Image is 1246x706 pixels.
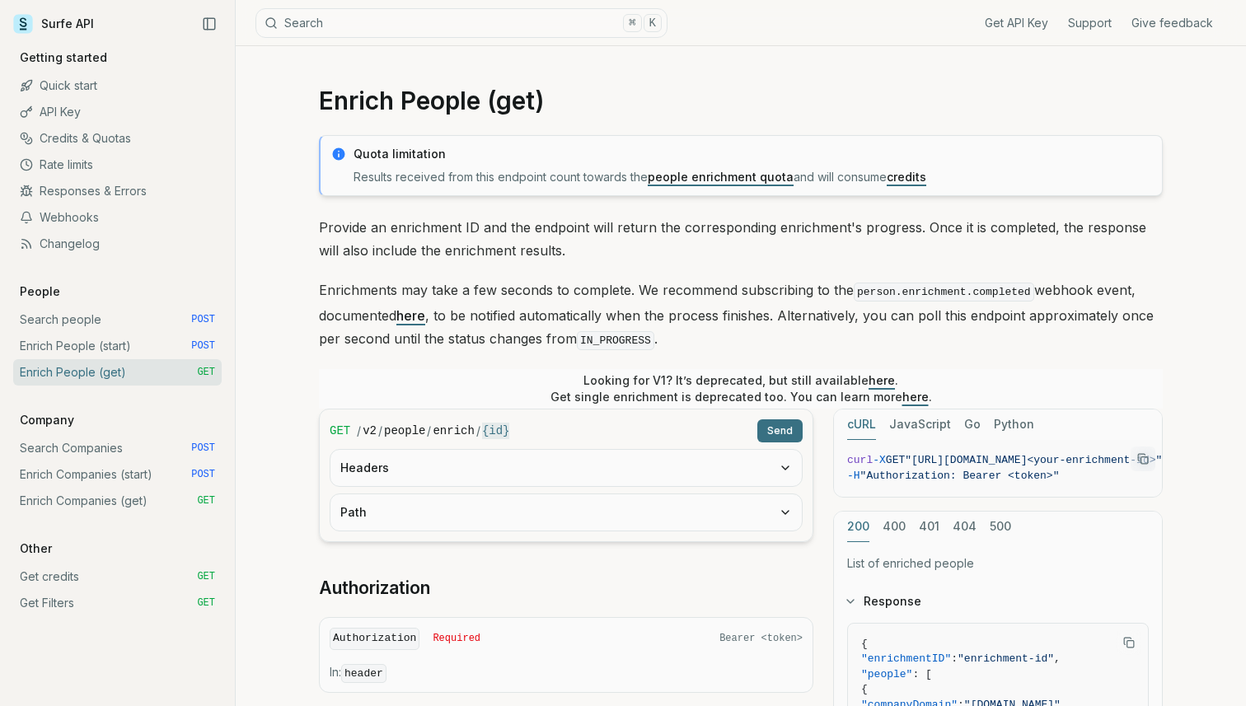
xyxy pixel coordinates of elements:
[994,409,1034,440] button: Python
[363,423,377,439] code: v2
[1054,652,1061,665] span: ,
[1131,15,1213,31] a: Give feedback
[951,652,958,665] span: :
[13,461,222,488] a: Enrich Companies (start) POST
[13,540,59,557] p: Other
[13,204,222,231] a: Webhooks
[990,512,1011,542] button: 500
[191,442,215,455] span: POST
[197,12,222,36] button: Collapse Sidebar
[854,283,1034,302] code: person.enrichment.completed
[319,86,1163,115] h1: Enrich People (get)
[985,15,1048,31] a: Get API Key
[889,409,951,440] button: JavaScript
[476,423,480,439] span: /
[953,512,977,542] button: 404
[191,313,215,326] span: POST
[902,390,929,404] a: here
[330,628,419,650] code: Authorization
[577,331,654,350] code: IN_PROGRESS
[13,178,222,204] a: Responses & Errors
[847,555,1149,572] p: List of enriched people
[905,454,1162,466] span: "[URL][DOMAIN_NAME]<your-enrichment-id>"
[433,423,474,439] code: enrich
[13,306,222,333] a: Search people POST
[873,454,886,466] span: -X
[319,278,1163,353] p: Enrichments may take a few seconds to complete. We recommend subscribing to the webhook event, do...
[861,652,951,665] span: "enrichmentID"
[319,577,430,600] a: Authorization
[861,683,868,695] span: {
[191,339,215,353] span: POST
[384,423,425,439] code: people
[883,512,906,542] button: 400
[330,450,802,486] button: Headers
[919,512,939,542] button: 401
[396,307,425,324] a: here
[13,359,222,386] a: Enrich People (get) GET
[330,494,802,531] button: Path
[1117,630,1141,655] button: Copy Text
[644,14,662,32] kbd: K
[13,125,222,152] a: Credits & Quotas
[886,454,905,466] span: GET
[13,283,67,300] p: People
[13,412,81,428] p: Company
[1131,447,1155,471] button: Copy Text
[860,470,1060,482] span: "Authorization: Bearer <token>"
[13,49,114,66] p: Getting started
[433,632,480,645] span: Required
[13,12,94,36] a: Surfe API
[13,488,222,514] a: Enrich Companies (get) GET
[191,468,215,481] span: POST
[964,409,981,440] button: Go
[550,372,932,405] p: Looking for V1? It’s deprecated, but still available . Get single enrichment is deprecated too. Y...
[341,664,386,683] code: header
[757,419,803,442] button: Send
[847,512,869,542] button: 200
[861,668,912,680] span: "people"
[197,366,215,379] span: GET
[847,470,860,482] span: -H
[847,454,873,466] span: curl
[13,72,222,99] a: Quick start
[13,99,222,125] a: API Key
[834,580,1162,623] button: Response
[319,216,1163,262] p: Provide an enrichment ID and the endpoint will return the corresponding enrichment's progress. On...
[197,570,215,583] span: GET
[861,638,868,650] span: {
[378,423,382,439] span: /
[719,632,803,645] span: Bearer <token>
[13,590,222,616] a: Get Filters GET
[427,423,431,439] span: /
[482,423,510,439] code: {id}
[330,664,803,682] p: In:
[357,423,361,439] span: /
[958,652,1054,665] span: "enrichment-id"
[197,596,215,610] span: GET
[354,146,1152,162] p: Quota limitation
[887,170,926,184] a: credits
[354,169,1152,185] p: Results received from this endpoint count towards the and will consume
[197,494,215,507] span: GET
[869,373,895,387] a: here
[13,231,222,257] a: Changelog
[912,668,931,680] span: : [
[847,409,876,440] button: cURL
[623,14,641,32] kbd: ⌘
[648,170,794,184] a: people enrichment quota
[255,8,667,38] button: Search⌘K
[13,563,222,590] a: Get credits GET
[13,333,222,359] a: Enrich People (start) POST
[1068,15,1112,31] a: Support
[13,152,222,178] a: Rate limits
[13,435,222,461] a: Search Companies POST
[330,423,350,439] span: GET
